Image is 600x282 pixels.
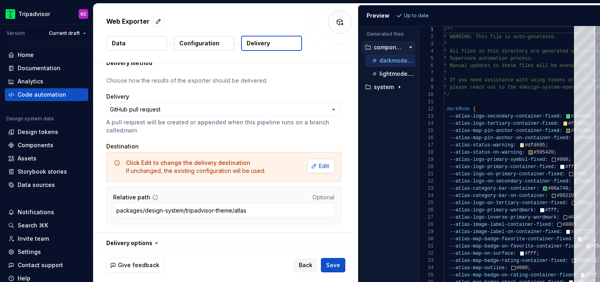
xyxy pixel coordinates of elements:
[568,121,588,126] span: #ffef0e
[106,93,129,101] label: Delivery
[419,178,434,185] div: 22
[247,39,270,47] p: Delivery
[18,154,36,162] div: Assets
[419,235,434,243] div: 30
[450,200,568,206] span: --atlas-logo-on-tertiary-container-fixed:
[5,179,88,191] a: Data sources
[362,83,416,91] button: system
[450,258,568,264] span: --atlas-map-badge-rating-container-fixed:
[5,206,88,219] button: Notifications
[419,142,434,149] div: 17
[18,248,41,256] div: Settings
[2,5,91,22] button: TripadvisorKC
[404,12,429,19] p: Up to date
[450,207,536,213] span: --atlas-logo-primary-wordmark:
[118,261,159,269] span: Give feedback
[367,31,411,37] p: Generated files
[6,9,15,19] img: 0ed0e8b8-9446-497d-bad0-376821b19aa5.png
[419,221,434,228] div: 28
[419,113,434,120] div: 13
[18,128,58,136] div: Design tokens
[5,152,88,165] a: Assets
[419,26,434,33] div: 1
[106,142,139,150] label: Destination
[533,150,553,155] span: #595420
[450,272,577,278] span: --atlas-map-badge-on-rating-container-fixed:
[545,207,557,213] span: #fff
[113,193,150,201] label: Relative path
[450,157,548,162] span: --atlas-logo-primary-symbol-fixed:
[419,69,434,77] div: 7
[112,39,126,47] p: Data
[294,258,318,272] button: Back
[571,114,591,119] span: #00eb5b
[419,120,434,127] div: 14
[536,251,539,256] span: ;
[18,261,63,269] div: Contact support
[450,150,525,155] span: --atlas-status-on-warning:
[450,265,507,271] span: --atlas-map-outline:
[419,170,434,178] div: 21
[548,186,568,191] span: #00a740
[525,251,536,256] span: #fff
[419,48,434,55] div: 4
[419,134,434,142] div: 16
[556,207,559,213] span: ;
[553,150,556,155] span: ;
[444,85,586,90] span: * please reach out to the #design-system-open-for
[326,261,340,269] span: Save
[5,219,88,232] button: Search ⌘K
[450,186,539,191] span: --atlas-category-bar-container:
[419,250,434,257] div: 32
[419,33,434,41] div: 2
[81,11,87,17] div: KC
[18,221,48,229] div: Search ⌘K
[379,57,416,64] p: darkmode.css
[106,77,341,85] p: Choose how the results of the exporter should be delivered.
[379,71,416,77] p: lightmode.css
[450,251,516,256] span: --atlas-map-on-surface:
[419,163,434,170] div: 20
[179,39,219,47] p: Configuration
[556,157,568,162] span: #000
[124,127,136,134] i: main
[126,159,266,175] div: If unchanged, the existing configuration will be used.
[556,193,576,199] span: #002107
[571,229,591,235] span: #f7f7f7
[565,164,577,170] span: #fff
[571,128,591,134] span: #676000
[525,142,545,148] span: #dfd695
[18,168,67,176] div: Storybook stories
[450,128,562,134] span: --atlas-map-pin-anchor-container-fixed:
[419,156,434,163] div: 19
[419,62,434,69] div: 6
[419,199,434,207] div: 25
[450,142,516,148] span: --atlas-status-warning:
[365,56,416,65] button: darkmode.css
[321,258,345,272] button: Save
[374,44,405,51] p: component
[444,77,586,83] span: * If you need assistance with using tokens or hav
[450,164,556,170] span: --atlas-logo-primary-container-fixed:
[18,91,66,99] div: Code automation
[419,272,434,279] div: 35
[444,34,557,40] span: * WARNING: This file is auto-generated.
[362,43,416,52] button: component
[365,69,416,78] button: lightmode.css
[319,162,329,170] span: Edit
[5,75,88,88] a: Analytics
[444,49,586,54] span: * All files in this directory are generated autom
[107,36,167,51] button: Data
[568,157,571,162] span: ;
[18,208,54,216] div: Notifications
[5,126,88,138] a: Design tokens
[527,265,530,271] span: ;
[419,192,434,199] div: 24
[241,36,302,51] button: Delivery
[450,135,571,141] span: --atlas-map-pin-anchor-on-container-fixed:
[419,105,434,113] div: 12
[419,91,434,98] div: 10
[419,257,434,264] div: 33
[419,41,434,48] div: 3
[106,258,164,272] button: Give feedback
